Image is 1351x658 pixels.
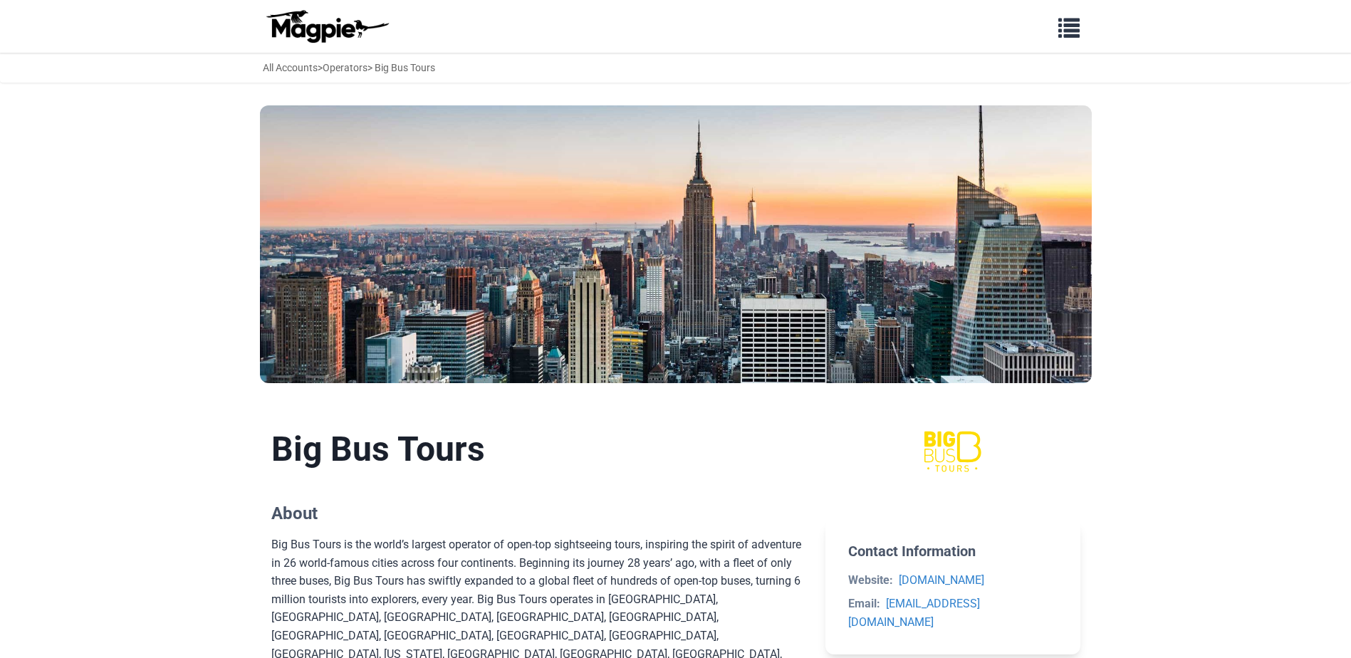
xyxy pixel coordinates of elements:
a: [DOMAIN_NAME] [899,573,984,587]
div: > > Big Bus Tours [263,60,435,75]
a: All Accounts [263,62,318,73]
img: logo-ab69f6fb50320c5b225c76a69d11143b.png [263,9,391,43]
h2: Contact Information [848,543,1057,560]
img: Big Bus Tours logo [885,429,1021,474]
a: Operators [323,62,367,73]
h1: Big Bus Tours [271,429,803,470]
a: [EMAIL_ADDRESS][DOMAIN_NAME] [848,597,980,629]
h2: About [271,503,803,524]
strong: Email: [848,597,880,610]
strong: Website: [848,573,893,587]
img: Big Bus Tours banner [260,105,1092,382]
